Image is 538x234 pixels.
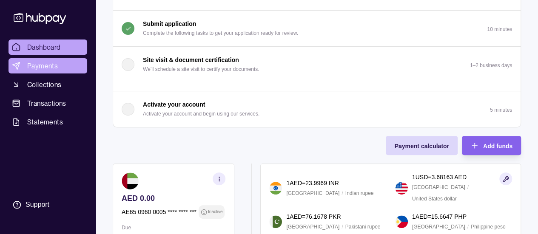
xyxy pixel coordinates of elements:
p: [GEOGRAPHIC_DATA] [286,189,339,198]
p: 5 minutes [490,107,512,113]
span: Dashboard [27,42,61,52]
p: 1–2 business days [470,62,512,68]
button: Site visit & document certification We'll schedule a site visit to certify your documents.1–2 bus... [113,47,521,82]
p: / [467,222,469,231]
p: Activate your account [143,100,205,109]
img: ph [395,215,408,228]
p: Philippine peso [471,222,505,231]
button: Add funds [462,136,521,155]
a: Dashboard [9,39,87,55]
button: Payment calculator [386,136,457,155]
p: 1 AED = 15.6647 PHP [412,212,467,221]
img: in [269,182,282,195]
p: Site visit & document certification [143,55,239,65]
p: / [342,189,343,198]
button: Submit application Complete the following tasks to get your application ready for review.10 minutes [113,11,521,46]
p: [GEOGRAPHIC_DATA] [286,222,339,231]
a: Statements [9,114,87,130]
span: Collections [27,79,61,90]
p: 1 AED = 76.1678 PKR [286,212,341,221]
p: / [467,183,469,192]
p: Inactive [208,207,222,217]
span: Transactions [27,98,66,108]
p: 1 USD = 3.68163 AED [412,172,467,182]
p: / [342,222,343,231]
p: Indian rupee [345,189,374,198]
p: 10 minutes [487,26,512,32]
a: Transactions [9,96,87,111]
span: Statements [27,117,63,127]
div: Support [26,200,49,209]
button: Activate your account Activate your account and begin using our services.5 minutes [113,91,521,127]
a: Collections [9,77,87,92]
img: pk [269,215,282,228]
a: Support [9,196,87,214]
p: AED 0.00 [122,194,225,203]
p: [GEOGRAPHIC_DATA] [412,222,465,231]
p: United States dollar [412,194,457,203]
p: Due [122,223,225,232]
div: Site visit & document certification We'll schedule a site visit to certify your documents.1–2 bus... [113,82,521,91]
p: Complete the following tasks to get your application ready for review. [143,28,298,38]
a: Payments [9,58,87,73]
p: [GEOGRAPHIC_DATA] [412,183,465,192]
span: Payments [27,61,58,71]
img: ae [122,172,139,189]
p: Activate your account and begin using our services. [143,109,259,118]
p: 1 AED = 23.9969 INR [286,178,339,188]
p: We'll schedule a site visit to certify your documents. [143,65,259,74]
img: us [395,182,408,195]
span: Add funds [483,143,512,149]
p: Pakistani rupee [345,222,381,231]
p: Submit application [143,19,196,28]
span: Payment calculator [394,143,449,149]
